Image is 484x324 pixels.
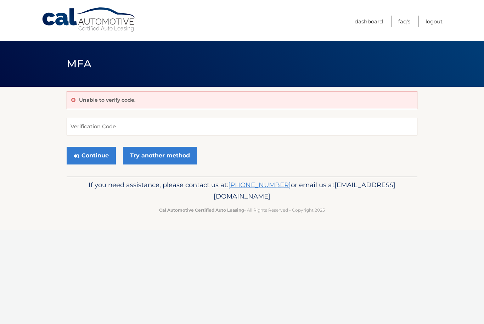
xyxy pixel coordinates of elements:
[71,206,413,214] p: - All Rights Reserved - Copyright 2025
[79,97,135,103] p: Unable to verify code.
[71,179,413,202] p: If you need assistance, please contact us at: or email us at
[228,181,291,189] a: [PHONE_NUMBER]
[67,118,417,135] input: Verification Code
[398,16,410,27] a: FAQ's
[67,57,91,70] span: MFA
[67,147,116,164] button: Continue
[426,16,443,27] a: Logout
[355,16,383,27] a: Dashboard
[41,7,137,32] a: Cal Automotive
[123,147,197,164] a: Try another method
[159,207,244,213] strong: Cal Automotive Certified Auto Leasing
[214,181,395,200] span: [EMAIL_ADDRESS][DOMAIN_NAME]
